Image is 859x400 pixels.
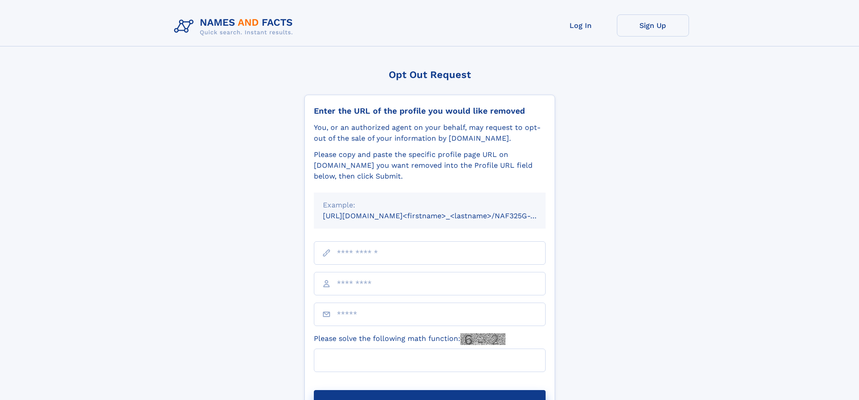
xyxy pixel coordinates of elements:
[314,106,546,116] div: Enter the URL of the profile you would like removed
[170,14,300,39] img: Logo Names and Facts
[617,14,689,37] a: Sign Up
[323,200,537,211] div: Example:
[545,14,617,37] a: Log In
[314,333,505,345] label: Please solve the following math function:
[304,69,555,80] div: Opt Out Request
[314,149,546,182] div: Please copy and paste the specific profile page URL on [DOMAIN_NAME] you want removed into the Pr...
[323,211,563,220] small: [URL][DOMAIN_NAME]<firstname>_<lastname>/NAF325G-xxxxxxxx
[314,122,546,144] div: You, or an authorized agent on your behalf, may request to opt-out of the sale of your informatio...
